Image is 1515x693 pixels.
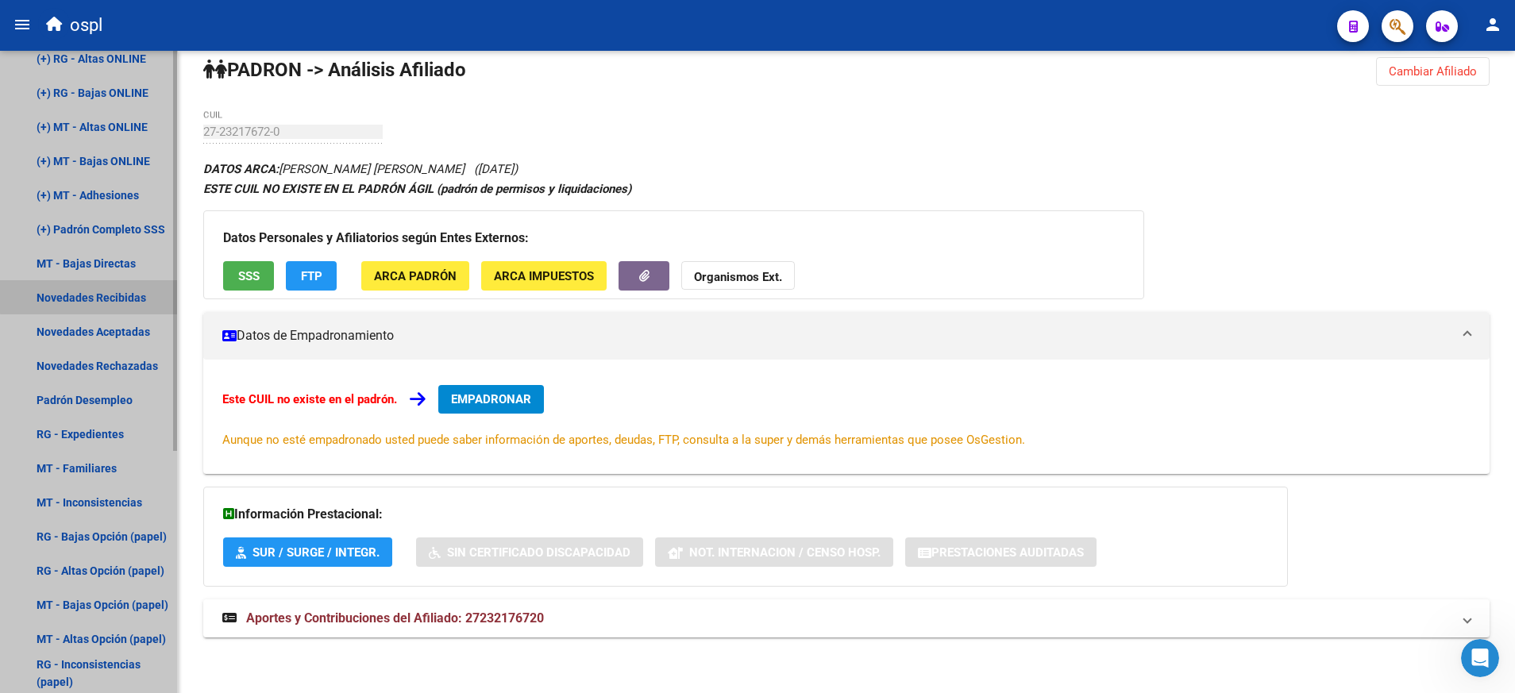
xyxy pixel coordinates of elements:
iframe: Intercom live chat [1461,639,1499,677]
button: Not. Internacion / Censo Hosp. [655,537,893,567]
strong: DATOS ARCA: [203,162,279,176]
button: Sin Certificado Discapacidad [416,537,643,567]
button: EMPADRONAR [438,385,544,414]
mat-expansion-panel-header: Aportes y Contribuciones del Afiliado: 27232176720 [203,599,1490,637]
span: FTP [301,269,322,283]
span: Cambiar Afiliado [1389,64,1477,79]
strong: PADRON -> Análisis Afiliado [203,59,466,81]
span: ([DATE]) [474,162,518,176]
span: SSS [238,269,260,283]
button: FTP [286,261,337,291]
button: Organismos Ext. [681,261,795,291]
h3: Datos Personales y Afiliatorios según Entes Externos: [223,227,1124,249]
span: ARCA Impuestos [494,269,594,283]
span: [PERSON_NAME] [PERSON_NAME] [203,162,465,176]
mat-icon: menu [13,15,32,34]
button: SUR / SURGE / INTEGR. [223,537,392,567]
span: EMPADRONAR [451,392,531,406]
mat-icon: person [1483,15,1502,34]
button: ARCA Impuestos [481,261,607,291]
strong: ESTE CUIL NO EXISTE EN EL PADRÓN ÁGIL (padrón de permisos y liquidaciones) [203,182,631,196]
button: ARCA Padrón [361,261,469,291]
strong: Este CUIL no existe en el padrón. [222,392,397,406]
h3: Información Prestacional: [223,503,1268,526]
strong: Organismos Ext. [694,270,782,284]
span: Aunque no esté empadronado usted puede saber información de aportes, deudas, FTP, consulta a la s... [222,433,1025,447]
span: Sin Certificado Discapacidad [447,545,630,560]
div: Datos de Empadronamiento [203,360,1490,474]
span: ospl [70,8,102,43]
span: Not. Internacion / Censo Hosp. [689,545,881,560]
button: Cambiar Afiliado [1376,57,1490,86]
span: ARCA Padrón [374,269,457,283]
button: SSS [223,261,274,291]
span: Aportes y Contribuciones del Afiliado: 27232176720 [246,610,544,626]
mat-expansion-panel-header: Datos de Empadronamiento [203,312,1490,360]
mat-panel-title: Datos de Empadronamiento [222,327,1451,345]
span: Prestaciones Auditadas [931,545,1084,560]
button: Prestaciones Auditadas [905,537,1097,567]
span: SUR / SURGE / INTEGR. [252,545,380,560]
